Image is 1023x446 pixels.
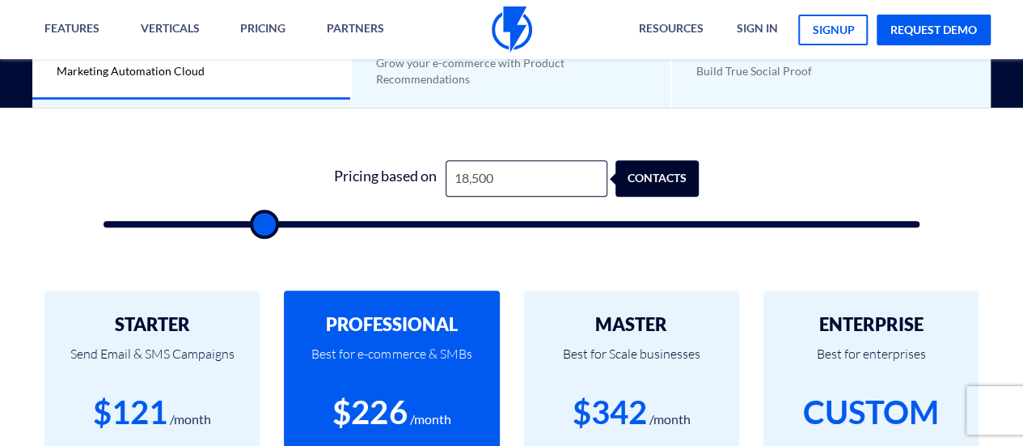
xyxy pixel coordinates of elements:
div: /month [170,410,211,429]
span: Build True Social Proof [696,64,812,78]
p: Best for Scale businesses [548,334,715,389]
span: Marketing Automation Cloud [57,64,205,78]
span: Grow your e-commerce with Product Recommendations [376,56,564,86]
div: $121 [93,389,167,435]
p: Best for enterprises [788,334,954,389]
div: $342 [573,389,647,435]
div: /month [409,410,450,429]
div: Pricing based on [324,160,446,197]
h2: STARTER [69,315,235,334]
div: contacts [626,160,709,197]
div: /month [649,410,691,429]
a: signup [798,15,868,45]
h2: MASTER [548,315,715,334]
p: Best for e-commerce & SMBs [308,334,475,389]
div: $226 [332,389,407,435]
h2: ENTERPRISE [788,315,954,334]
p: Send Email & SMS Campaigns [69,334,235,389]
div: CUSTOM [803,389,939,435]
a: request demo [877,15,991,45]
h2: PROFESSIONAL [308,315,475,334]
